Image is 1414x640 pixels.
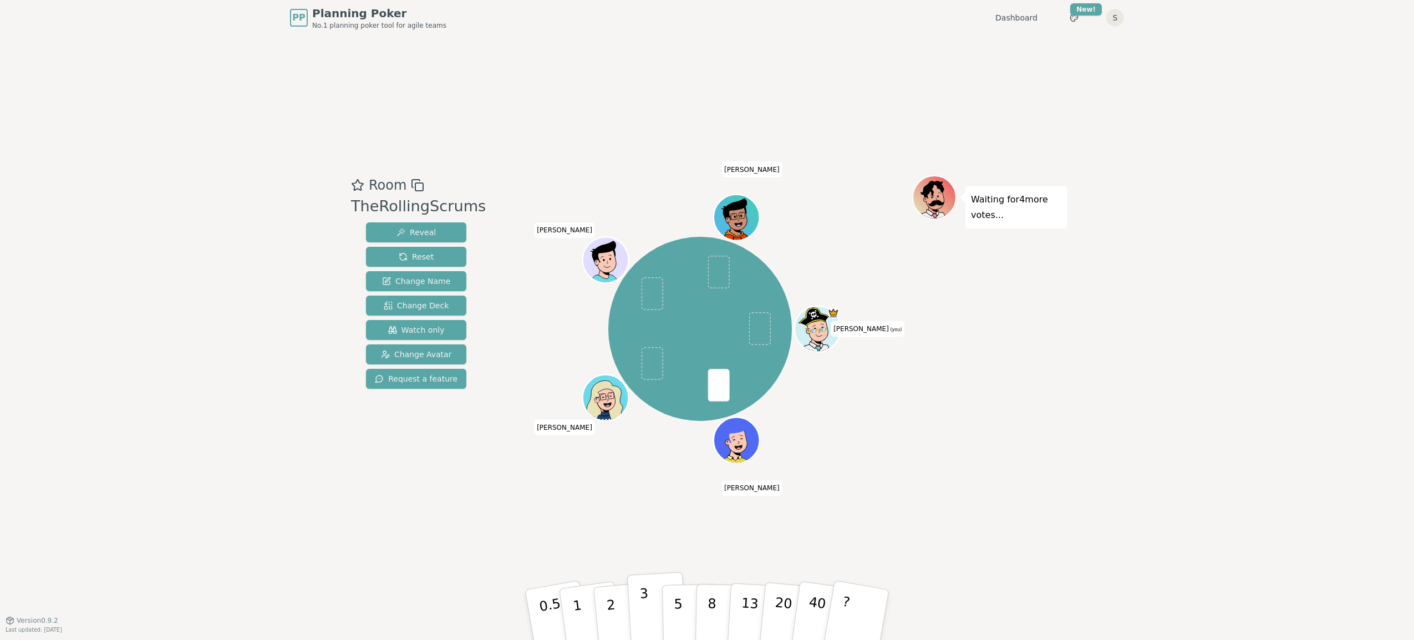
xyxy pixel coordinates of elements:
span: Change Name [382,276,450,287]
button: Reset [366,247,466,267]
span: Click to change your name [721,161,782,177]
p: Waiting for 4 more votes... [971,192,1062,223]
span: Change Deck [384,300,449,311]
button: Add as favourite [351,175,364,195]
span: No.1 planning poker tool for agile teams [312,21,446,30]
button: New! [1064,8,1084,28]
span: Room [369,175,406,195]
span: (you) [889,327,902,332]
button: Watch only [366,320,466,340]
button: Change Deck [366,296,466,316]
button: Version0.9.2 [6,616,58,625]
a: Dashboard [995,12,1037,23]
div: TheRollingScrums [351,195,486,218]
span: Reset [399,251,434,262]
button: Click to change your avatar [796,307,839,351]
span: Request a feature [375,373,457,384]
button: S [1106,9,1124,27]
div: New! [1070,3,1102,16]
button: Change Avatar [366,344,466,364]
span: Planning Poker [312,6,446,21]
span: Click to change your name [831,321,904,337]
a: PPPlanning PokerNo.1 planning poker tool for agile teams [290,6,446,30]
span: Version 0.9.2 [17,616,58,625]
span: PP [292,11,305,24]
span: Change Avatar [381,349,452,360]
button: Reveal [366,222,466,242]
span: Click to change your name [721,480,782,496]
button: Request a feature [366,369,466,389]
span: Reveal [396,227,436,238]
span: Last updated: [DATE] [6,627,62,633]
span: Watch only [388,324,445,336]
span: Click to change your name [534,419,595,435]
span: Samuel is the host [827,307,839,319]
span: Click to change your name [534,222,595,238]
button: Change Name [366,271,466,291]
